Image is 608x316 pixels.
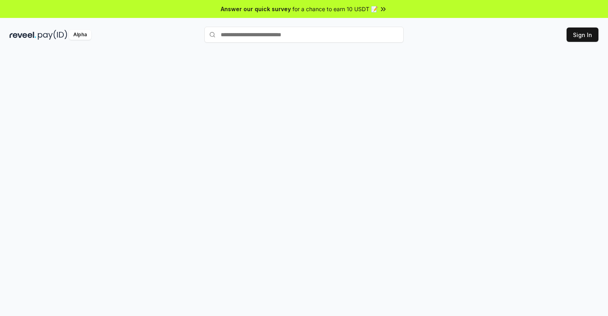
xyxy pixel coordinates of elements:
[38,30,67,40] img: pay_id
[69,30,91,40] div: Alpha
[567,27,598,42] button: Sign In
[221,5,291,13] span: Answer our quick survey
[292,5,378,13] span: for a chance to earn 10 USDT 📝
[10,30,36,40] img: reveel_dark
